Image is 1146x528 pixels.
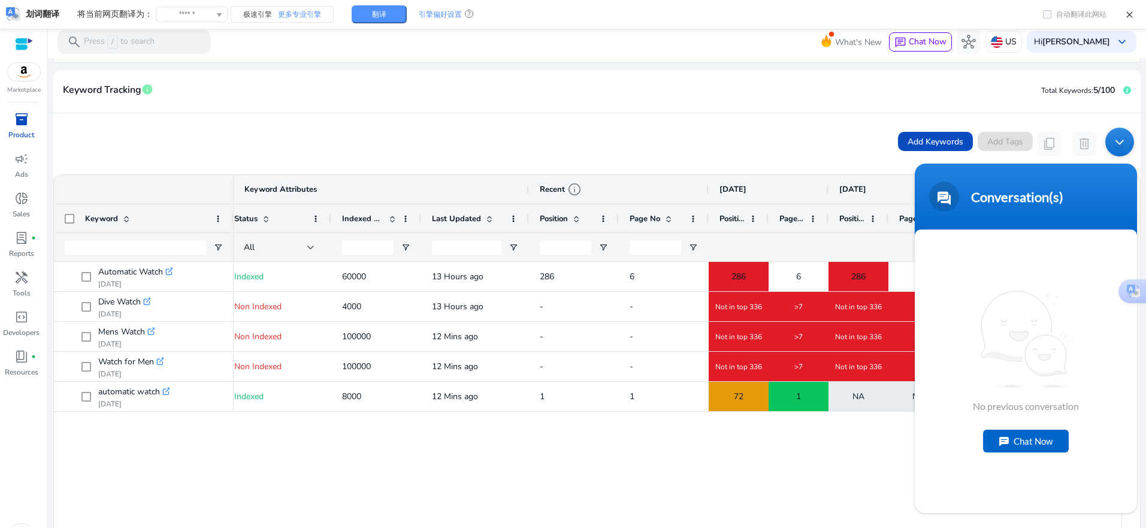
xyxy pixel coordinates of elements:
span: search [67,35,81,49]
input: Indexed Products Filter Input [342,240,394,255]
span: - [630,331,633,342]
p: [DATE] [98,399,170,409]
span: Watch for Men [98,354,154,370]
span: 12 Mins ago [432,361,478,372]
span: info [567,182,582,197]
p: [DATE] [98,309,150,319]
span: info [141,83,153,95]
span: - [630,361,633,372]
p: Developers [3,327,40,338]
span: 60000 [342,271,366,282]
span: campaign [14,152,29,166]
input: Last Updated Filter Input [432,240,501,255]
button: Open Filter Menu [401,243,410,252]
span: 100000 [342,361,371,372]
span: fiber_manual_record [31,354,36,359]
span: fiber_manual_record [31,236,36,240]
input: Page No Filter Input [630,240,681,255]
img: amazon.svg [8,63,40,81]
span: 6 [796,264,801,289]
span: 286 [851,264,866,289]
span: What's New [835,32,882,53]
span: Not in top 336 [835,302,882,312]
span: Position [839,213,864,224]
span: Position [540,213,568,224]
span: 286 [731,264,746,289]
input: Keyword Filter Input [65,240,206,255]
span: lab_profile [14,231,29,245]
button: hub [957,30,981,54]
span: donut_small [14,191,29,206]
span: Keyword [85,213,118,224]
span: 5/100 [1093,85,1115,96]
span: NA [852,384,864,409]
p: Tools [13,288,31,298]
button: Open Filter Menu [213,243,223,252]
span: keyboard_arrow_down [1115,35,1129,49]
span: 4000 [342,301,361,312]
span: Dive Watch [98,294,141,310]
span: Not in top 336 [715,302,762,312]
p: Sales [13,209,30,219]
p: US [1005,31,1017,52]
span: Not in top 336 [715,332,762,342]
span: inventory_2 [14,112,29,126]
span: Indexed [234,391,264,402]
span: automatic watch [98,384,160,400]
span: / [107,35,118,49]
span: >7 [794,302,803,312]
span: Mens Watch [98,324,145,340]
span: Non Indexed [234,301,282,312]
span: 72 [734,384,743,409]
p: Reports [9,248,34,259]
span: Add Keywords [908,135,963,148]
span: Keyword Tracking [63,80,141,101]
p: Hi [1034,38,1110,46]
p: Ads [15,169,28,180]
span: Indexed Products [342,213,384,224]
button: Open Filter Menu [688,243,698,252]
span: >7 [794,332,803,342]
span: handyman [14,270,29,285]
span: Not in top 336 [835,332,882,342]
p: Product [8,129,34,140]
span: 12 Mins ago [432,331,478,342]
span: Page No [630,213,660,224]
p: [DATE] [98,279,173,289]
span: - [540,331,543,342]
span: [DATE] [719,184,746,195]
p: [DATE] [98,369,164,379]
span: Page No [779,213,805,224]
button: chatChat Now [889,32,952,52]
input: Position Filter Input [540,240,591,255]
p: Press to search [84,35,155,49]
span: 12 Mins ago [432,391,478,402]
span: Last Updated [432,213,481,224]
p: [DATE] [98,339,155,349]
p: Marketplace [7,86,41,95]
span: 13 Hours ago [432,271,483,282]
span: hub [961,35,976,49]
span: Not in top 336 [715,362,762,372]
span: 13 Hours ago [432,301,483,312]
span: 6 [630,271,634,282]
span: chat [894,37,906,49]
span: Not in top 336 [835,362,882,372]
button: Open Filter Menu [598,243,608,252]
span: [DATE] [839,184,866,195]
b: [PERSON_NAME] [1042,36,1110,47]
img: us.svg [991,36,1003,48]
span: All [244,242,255,253]
span: - [630,301,633,312]
span: >7 [794,362,803,372]
span: 1 [796,384,801,409]
span: Chat Now [909,36,947,47]
span: Keyword Attributes [244,184,317,195]
span: Automatic Watch [98,264,163,280]
span: 1 [630,391,634,402]
span: code_blocks [14,310,29,324]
